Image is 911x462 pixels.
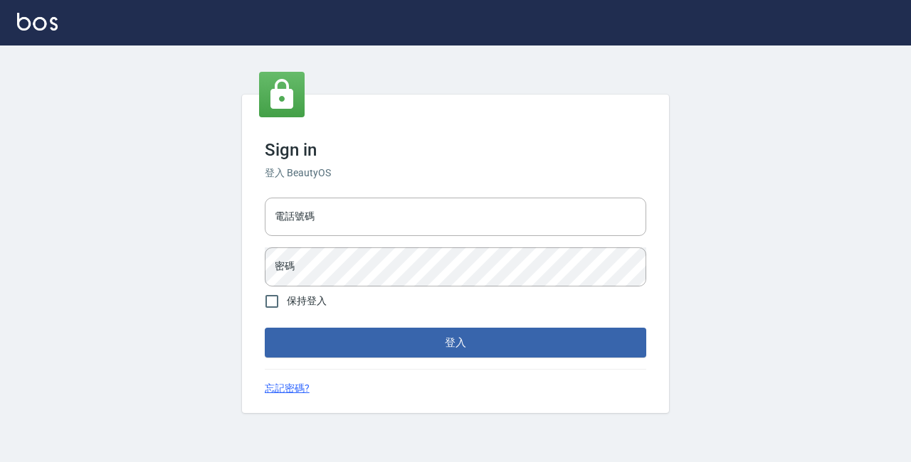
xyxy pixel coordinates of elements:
[17,13,58,31] img: Logo
[265,166,646,181] h6: 登入 BeautyOS
[265,140,646,160] h3: Sign in
[265,328,646,358] button: 登入
[287,294,327,308] span: 保持登入
[265,381,310,396] a: 忘記密碼?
